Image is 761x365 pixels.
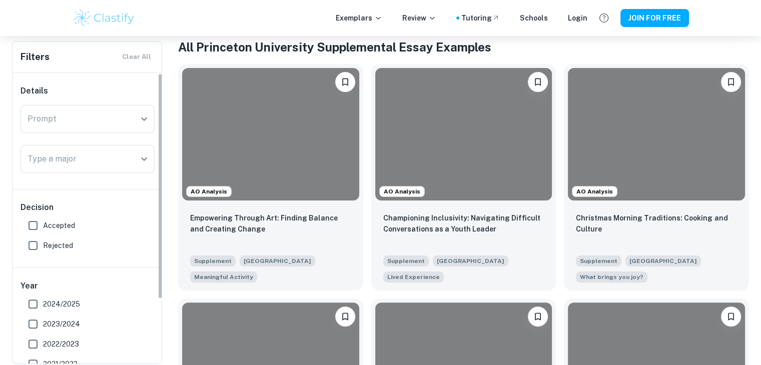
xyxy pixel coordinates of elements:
span: Supplement [190,255,236,266]
button: Help and Feedback [595,9,612,26]
a: AO AnalysisPlease log in to bookmark exemplarsChristmas Morning Traditions: Cooking and CultureSu... [564,64,749,290]
p: Exemplars [336,12,382,23]
span: Briefly elaborate on an activity, organization, work experience, or hobby that has been particula... [190,270,257,282]
span: [GEOGRAPHIC_DATA] [433,255,508,266]
h6: Year [21,280,155,292]
p: Championing Inclusivity: Navigating Difficult Conversations as a Youth Leader [383,212,544,234]
span: What brings you joy? [580,272,643,281]
button: Open [137,112,151,126]
button: JOIN FOR FREE [620,9,689,27]
button: Please log in to bookmark exemplars [335,72,355,92]
button: Open [137,152,151,166]
span: What brings you joy? [576,270,647,282]
span: Supplement [383,255,429,266]
span: AO Analysis [380,187,424,196]
a: Schools [520,12,548,23]
span: AO Analysis [572,187,617,196]
h6: Filters [21,50,50,64]
p: Christmas Morning Traditions: Cooking and Culture [576,212,737,234]
h6: Details [21,85,155,97]
a: AO AnalysisPlease log in to bookmark exemplarsEmpowering Through Art: Finding Balance and Creatin... [178,64,363,290]
img: Clastify logo [73,8,136,28]
span: Lived Experience [387,272,440,281]
span: 2023/2024 [43,318,80,329]
a: AO AnalysisPlease log in to bookmark exemplarsChampioning Inclusivity: Navigating Difficult Conve... [371,64,556,290]
button: Please log in to bookmark exemplars [721,306,741,326]
span: AO Analysis [187,187,231,196]
span: 2024/2025 [43,298,80,309]
span: 2022/2023 [43,338,79,349]
span: Supplement [576,255,621,266]
span: [GEOGRAPHIC_DATA] [625,255,701,266]
span: Rejected [43,240,73,251]
button: Please log in to bookmark exemplars [528,72,548,92]
span: Meaningful Activity [194,272,253,281]
button: Please log in to bookmark exemplars [335,306,355,326]
h1: All Princeton University Supplemental Essay Examples [178,38,749,56]
p: Review [402,12,436,23]
a: Login [568,12,587,23]
button: Please log in to bookmark exemplars [721,72,741,92]
span: At Princeton, we value diverse perspectives and the ability to have respectful dialogue about dif... [383,270,444,282]
h6: Decision [21,201,155,213]
a: Tutoring [461,12,500,23]
span: [GEOGRAPHIC_DATA] [240,255,315,266]
button: Please log in to bookmark exemplars [528,306,548,326]
p: Empowering Through Art: Finding Balance and Creating Change [190,212,351,234]
span: Accepted [43,220,75,231]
